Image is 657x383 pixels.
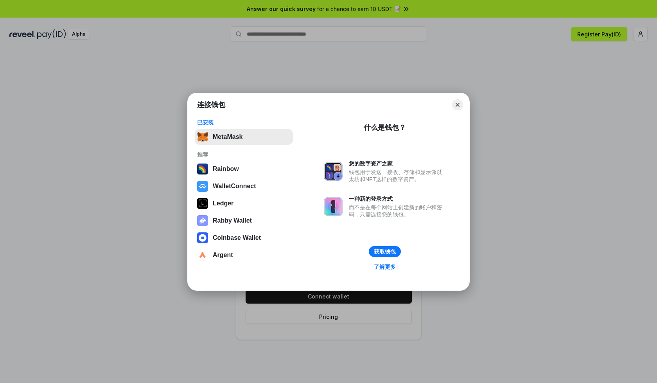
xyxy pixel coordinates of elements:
[374,248,396,255] div: 获取钱包
[197,250,208,261] img: svg+xml,%3Csvg%20width%3D%2228%22%20height%3D%2228%22%20viewBox%3D%220%200%2028%2028%22%20fill%3D...
[349,204,446,218] div: 而不是在每个网站上创建新的账户和密码，只需连接您的钱包。
[324,197,343,216] img: svg+xml,%3Csvg%20xmlns%3D%22http%3A%2F%2Fwww.w3.org%2F2000%2Fsvg%22%20fill%3D%22none%22%20viewBox...
[197,232,208,243] img: svg+xml,%3Csvg%20width%3D%2228%22%20height%3D%2228%22%20viewBox%3D%220%200%2028%2028%22%20fill%3D...
[452,99,463,110] button: Close
[197,131,208,142] img: svg+xml,%3Csvg%20fill%3D%22none%22%20height%3D%2233%22%20viewBox%3D%220%200%2035%2033%22%20width%...
[195,161,293,177] button: Rainbow
[364,123,406,132] div: 什么是钱包？
[195,230,293,246] button: Coinbase Wallet
[374,263,396,270] div: 了解更多
[349,160,446,167] div: 您的数字资产之家
[197,198,208,209] img: svg+xml,%3Csvg%20xmlns%3D%22http%3A%2F%2Fwww.w3.org%2F2000%2Fsvg%22%20width%3D%2228%22%20height%3...
[195,213,293,228] button: Rabby Wallet
[197,164,208,174] img: svg+xml,%3Csvg%20width%3D%22120%22%20height%3D%22120%22%20viewBox%3D%220%200%20120%20120%22%20fil...
[195,178,293,194] button: WalletConnect
[324,162,343,181] img: svg+xml,%3Csvg%20xmlns%3D%22http%3A%2F%2Fwww.w3.org%2F2000%2Fsvg%22%20fill%3D%22none%22%20viewBox...
[349,195,446,202] div: 一种新的登录方式
[197,215,208,226] img: svg+xml,%3Csvg%20xmlns%3D%22http%3A%2F%2Fwww.w3.org%2F2000%2Fsvg%22%20fill%3D%22none%22%20viewBox...
[213,165,239,173] div: Rainbow
[197,181,208,192] img: svg+xml,%3Csvg%20width%3D%2228%22%20height%3D%2228%22%20viewBox%3D%220%200%2028%2028%22%20fill%3D...
[195,196,293,211] button: Ledger
[213,183,256,190] div: WalletConnect
[369,262,400,272] a: 了解更多
[197,151,291,158] div: 推荐
[197,100,225,110] h1: 连接钱包
[213,252,233,259] div: Argent
[213,200,233,207] div: Ledger
[213,217,252,224] div: Rabby Wallet
[195,129,293,145] button: MetaMask
[213,234,261,241] div: Coinbase Wallet
[369,246,401,257] button: 获取钱包
[195,247,293,263] button: Argent
[213,133,242,140] div: MetaMask
[197,119,291,126] div: 已安装
[349,169,446,183] div: 钱包用于发送、接收、存储和显示像以太坊和NFT这样的数字资产。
